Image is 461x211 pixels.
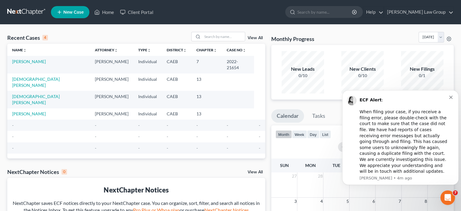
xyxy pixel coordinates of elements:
td: CAEB [162,108,192,120]
a: View All [248,36,263,40]
td: 7 [192,56,222,73]
span: - [227,134,228,139]
span: - [95,145,96,151]
span: 7 [453,190,458,195]
span: New Case [63,10,84,15]
a: Tasks [307,109,331,123]
a: [PERSON_NAME] [12,59,46,64]
h3: Monthly Progress [271,35,314,43]
i: unfold_more [114,49,118,52]
span: - [138,145,140,151]
a: Nameunfold_more [12,48,27,52]
span: - [167,134,168,139]
td: [PERSON_NAME] [90,91,133,108]
a: Calendar [271,109,304,123]
a: Home [91,7,117,18]
i: unfold_more [183,49,187,52]
i: unfold_more [242,49,246,52]
input: Search by name... [297,6,353,18]
div: NextChapter Notices [12,185,260,195]
span: - [227,145,228,151]
a: [DEMOGRAPHIC_DATA][PERSON_NAME] [12,77,60,88]
div: 4 [42,35,48,40]
td: CAEB [162,73,192,91]
span: - [259,123,260,128]
a: [DEMOGRAPHIC_DATA][PERSON_NAME] [12,94,60,105]
i: unfold_more [213,49,217,52]
span: - [196,145,198,151]
td: CAEB [162,56,192,73]
span: 3 [293,198,297,205]
a: View All [248,170,263,174]
td: [PERSON_NAME] [90,108,133,120]
a: Help [363,7,383,18]
td: 2022-21654 [222,56,254,73]
div: New Leads [282,66,324,73]
span: 28 [317,172,323,180]
span: 7 [398,198,401,205]
iframe: Intercom live chat [440,190,455,205]
span: 4 [319,198,323,205]
span: - [259,134,260,139]
td: 13 [192,108,222,120]
a: [PERSON_NAME] [12,111,46,116]
div: 0/10 [282,73,324,79]
td: 13 [192,91,222,108]
span: Tue [332,163,340,168]
a: Client Portal [117,7,156,18]
div: New Filings [401,66,443,73]
i: unfold_more [147,49,151,52]
span: - [227,123,228,128]
button: week [292,130,307,138]
div: 0 [62,169,67,175]
a: Districtunfold_more [167,48,187,52]
span: 27 [291,172,297,180]
span: - [259,145,260,151]
td: [PERSON_NAME] [90,56,133,73]
td: Individual [133,73,162,91]
a: Chapterunfold_more [196,48,217,52]
span: - [167,145,168,151]
span: - [95,134,96,139]
td: Individual [133,56,162,73]
div: 0/10 [341,73,384,79]
a: [PERSON_NAME] Law Group [384,7,453,18]
span: - [196,134,198,139]
button: month [276,130,292,138]
div: New Clients [341,66,384,73]
td: CAEB [162,91,192,108]
span: - [12,134,14,139]
a: Attorneyunfold_more [95,48,118,52]
span: - [12,123,14,128]
span: - [138,134,140,139]
i: unfold_more [23,49,27,52]
a: Typeunfold_more [138,48,151,52]
span: 5 [346,198,349,205]
div: NextChapter Notices [7,168,67,175]
button: list [319,130,331,138]
span: - [138,123,140,128]
span: - [12,145,14,151]
span: - [167,123,168,128]
span: 6 [372,198,375,205]
button: day [307,130,319,138]
iframe: Intercom notifications message [340,87,461,195]
span: - [196,123,198,128]
a: Case Nounfold_more [227,48,246,52]
td: 13 [192,73,222,91]
div: 0/1 [401,73,443,79]
input: Search by name... [202,32,245,41]
span: Sun [280,163,289,168]
td: [PERSON_NAME] [90,73,133,91]
td: Individual [133,108,162,120]
span: Mon [305,163,316,168]
span: 8 [424,198,427,205]
td: Individual [133,91,162,108]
